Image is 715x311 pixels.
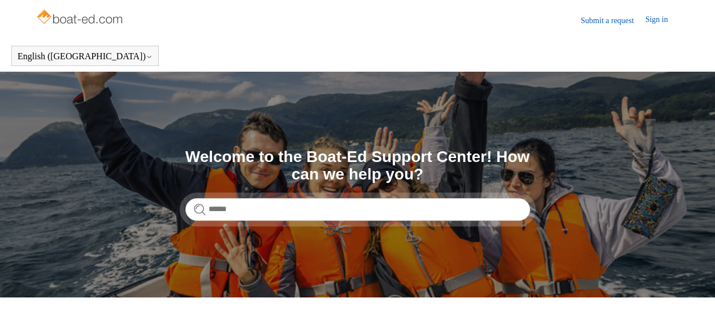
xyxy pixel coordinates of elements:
[185,148,530,183] h1: Welcome to the Boat-Ed Support Center! How can we help you?
[18,51,153,62] button: English ([GEOGRAPHIC_DATA])
[645,14,679,27] a: Sign in
[36,7,125,29] img: Boat-Ed Help Center home page
[581,15,645,27] a: Submit a request
[185,198,530,221] input: Search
